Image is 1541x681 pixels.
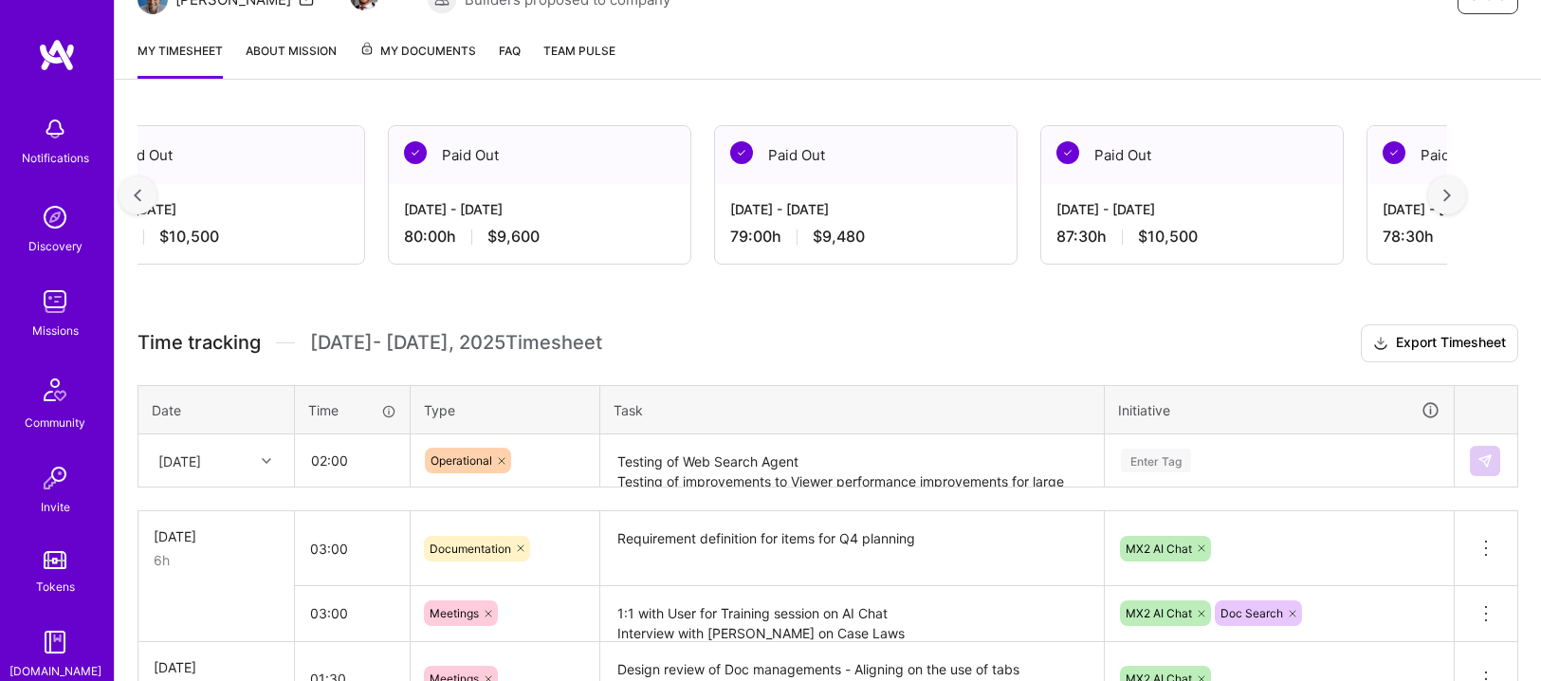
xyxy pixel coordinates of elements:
div: Paid Out [715,126,1017,184]
span: Time tracking [138,331,261,355]
a: My Documents [359,41,476,79]
div: Paid Out [63,126,364,184]
div: [DATE] [158,451,201,470]
div: [DATE] - [DATE] [730,199,1001,219]
img: teamwork [36,283,74,321]
i: icon Chevron [262,456,271,466]
img: Paid Out [730,141,753,164]
img: logo [38,38,76,72]
textarea: 1:1 with User for Training session on AI Chat Interview with [PERSON_NAME] on Case Laws Training ... [602,588,1102,640]
div: [DOMAIN_NAME] [9,661,101,681]
img: bell [36,110,74,148]
span: $10,500 [1138,227,1198,247]
a: Team Pulse [543,41,615,79]
a: My timesheet [138,41,223,79]
img: Community [32,367,78,413]
div: Paid Out [1041,126,1343,184]
span: MX2 AI Chat [1126,606,1192,620]
th: Type [411,385,600,434]
div: Notifications [22,148,89,168]
div: Missions [32,321,79,340]
img: Paid Out [404,141,427,164]
span: Documentation [430,542,511,556]
span: $9,600 [487,227,540,247]
div: [DATE] [154,657,279,677]
img: Paid Out [1056,141,1079,164]
img: guide book [36,623,74,661]
div: Time [308,400,396,420]
span: $10,500 [159,227,219,247]
img: Paid Out [1383,141,1405,164]
div: [DATE] - [DATE] [78,199,349,219]
img: left [134,189,141,202]
div: Tokens [36,577,75,597]
div: Initiative [1118,399,1440,421]
div: 6h [154,550,279,570]
div: Paid Out [389,126,690,184]
input: HH:MM [295,524,410,574]
textarea: Testing of Web Search Agent Testing of improvements to Viewer performance improvements for large ... [602,436,1102,487]
span: [DATE] - [DATE] , 2025 Timesheet [310,331,602,355]
div: 87:30 h [78,227,349,247]
span: Doc Search [1220,606,1283,620]
span: Meetings [430,606,479,620]
div: [DATE] - [DATE] [404,199,675,219]
div: 80:00 h [404,227,675,247]
a: FAQ [499,41,521,79]
th: Date [138,385,295,434]
div: Invite [41,497,70,517]
div: [DATE] - [DATE] [1056,199,1328,219]
img: discovery [36,198,74,236]
th: Task [600,385,1105,434]
textarea: Requirement definition for items for Q4 planning [602,513,1102,585]
div: Discovery [28,236,83,256]
span: MX2 AI Chat [1126,542,1192,556]
span: $9,480 [813,227,865,247]
div: Enter Tag [1121,446,1191,475]
img: tokens [44,551,66,569]
div: Community [25,413,85,433]
button: Export Timesheet [1361,324,1518,362]
input: HH:MM [295,588,410,638]
div: [DATE] [154,526,279,546]
img: Invite [36,459,74,497]
input: HH:MM [296,435,409,486]
div: 79:00 h [730,227,1001,247]
span: Team Pulse [543,44,615,58]
a: About Mission [246,41,337,79]
span: Operational [431,453,492,468]
img: Submit [1477,453,1493,469]
span: My Documents [359,41,476,62]
div: 87:30 h [1056,227,1328,247]
i: icon Download [1373,334,1388,354]
img: right [1443,189,1451,202]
